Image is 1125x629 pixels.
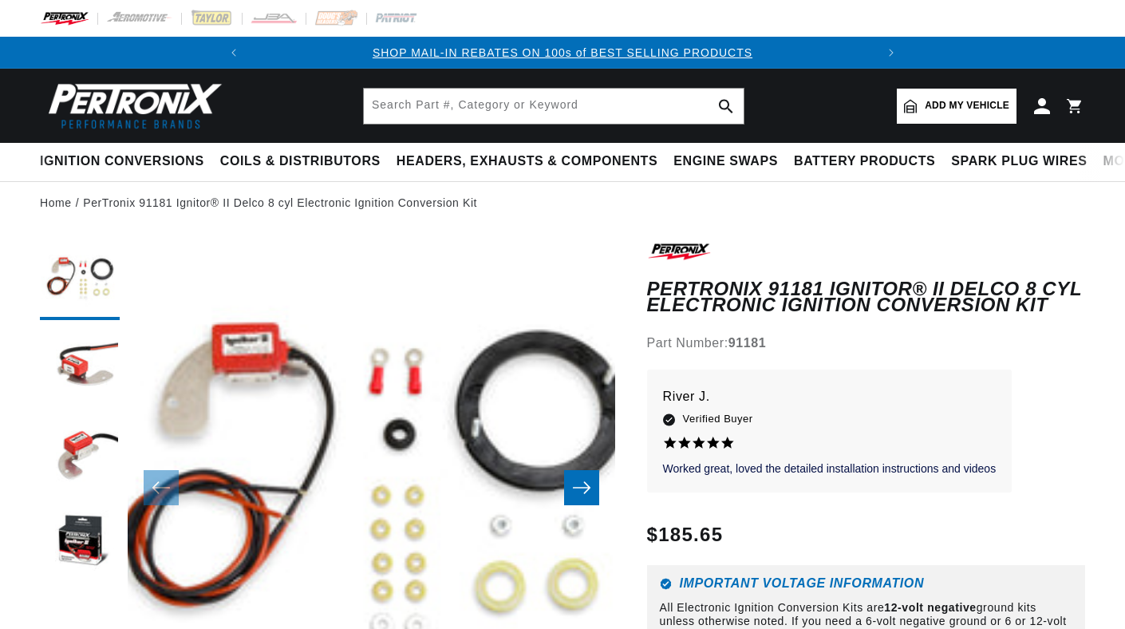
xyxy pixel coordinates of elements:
[364,89,744,124] input: Search Part #, Category or Keyword
[83,194,477,212] a: PerTronix 91181 Ignitor® II Delco 8 cyl Electronic Ignition Conversion Kit
[660,578,1073,590] h6: Important Voltage Information
[250,44,876,61] div: Announcement
[40,504,120,584] button: Load image 4 in gallery view
[373,46,752,59] a: SHOP MAIL-IN REBATES ON 100s of BEST SELLING PRODUCTS
[943,143,1095,180] summary: Spark Plug Wires
[40,194,1085,212] nav: breadcrumbs
[40,416,120,496] button: Load image 3 in gallery view
[925,98,1009,113] span: Add my vehicle
[647,281,1086,314] h1: PerTronix 91181 Ignitor® II Delco 8 cyl Electronic Ignition Conversion Kit
[40,143,212,180] summary: Ignition Conversions
[40,240,120,320] button: Load image 1 in gallery view
[389,143,665,180] summary: Headers, Exhausts & Components
[673,153,778,170] span: Engine Swaps
[647,520,724,549] span: $185.65
[884,601,976,614] strong: 12-volt negative
[897,89,1016,124] a: Add my vehicle
[663,386,997,408] p: River J.
[40,194,72,212] a: Home
[220,153,381,170] span: Coils & Distributors
[564,470,599,505] button: Slide right
[951,153,1087,170] span: Spark Plug Wires
[683,410,753,428] span: Verified Buyer
[794,153,935,170] span: Battery Products
[144,470,179,505] button: Slide left
[875,37,907,69] button: Translation missing: en.sections.announcements.next_announcement
[212,143,389,180] summary: Coils & Distributors
[665,143,786,180] summary: Engine Swaps
[709,89,744,124] button: search button
[40,328,120,408] button: Load image 2 in gallery view
[663,461,997,477] p: Worked great, loved the detailed installation instructions and videos
[647,333,1086,354] div: Part Number:
[728,336,767,350] strong: 91181
[40,153,204,170] span: Ignition Conversions
[397,153,657,170] span: Headers, Exhausts & Components
[218,37,250,69] button: Translation missing: en.sections.announcements.previous_announcement
[786,143,943,180] summary: Battery Products
[40,78,223,133] img: Pertronix
[250,44,876,61] div: 1 of 2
